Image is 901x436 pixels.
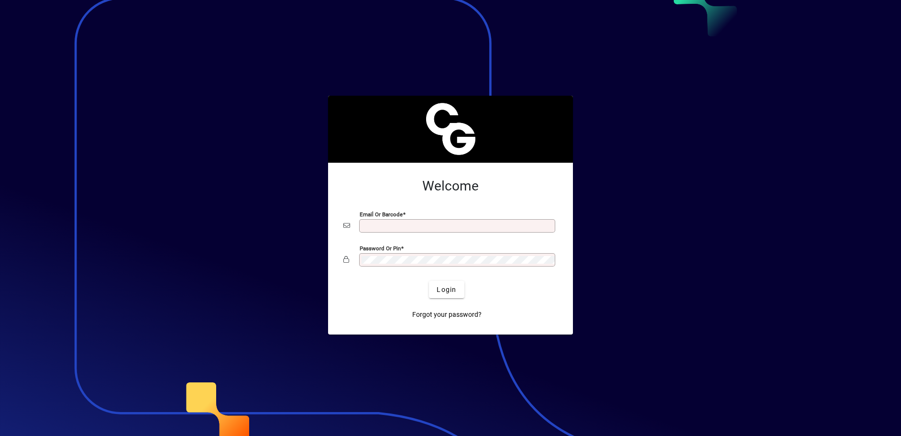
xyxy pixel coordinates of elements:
h2: Welcome [343,178,558,194]
a: Forgot your password? [408,306,485,323]
button: Login [429,281,464,298]
span: Forgot your password? [412,310,482,320]
span: Login [437,285,456,295]
mat-label: Password or Pin [360,245,401,252]
mat-label: Email or Barcode [360,211,403,218]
